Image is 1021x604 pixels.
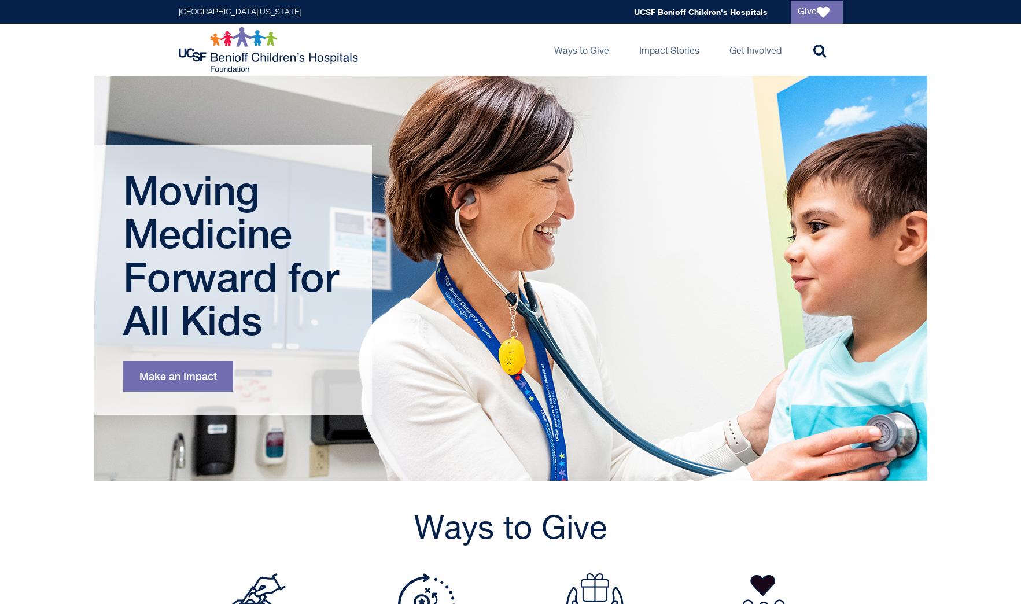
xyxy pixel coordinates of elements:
a: Ways to Give [545,24,618,76]
a: Get Involved [720,24,791,76]
a: Make an Impact [123,361,233,392]
h2: Ways to Give [179,510,843,550]
a: Impact Stories [630,24,709,76]
a: UCSF Benioff Children's Hospitals [634,7,768,17]
h1: Moving Medicine Forward for All Kids [123,168,346,342]
img: Logo for UCSF Benioff Children's Hospitals Foundation [179,27,361,73]
a: [GEOGRAPHIC_DATA][US_STATE] [179,8,301,16]
a: Give [791,1,843,24]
